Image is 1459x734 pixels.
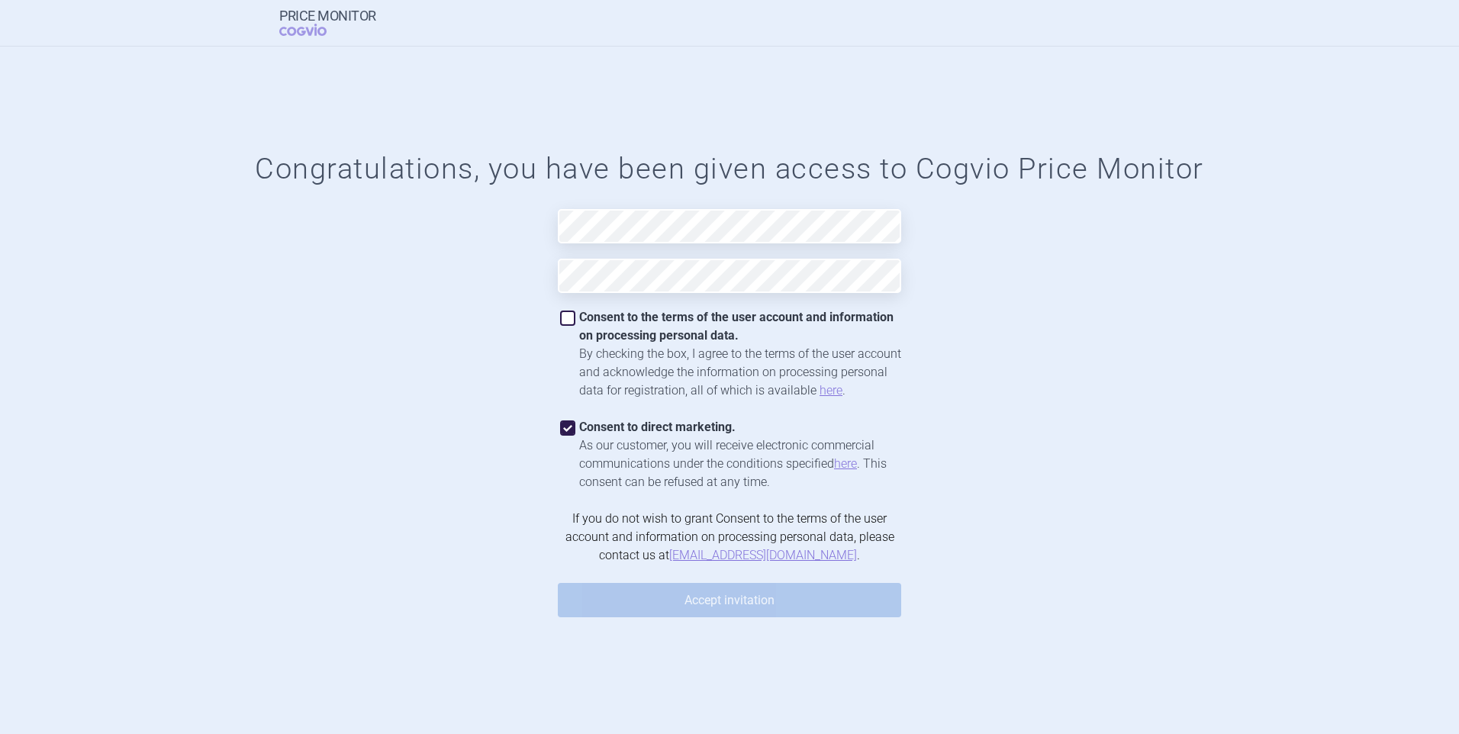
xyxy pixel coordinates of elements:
[279,24,348,36] span: COGVIO
[558,510,901,565] p: If you do not wish to grant Consent to the terms of the user account and information on processin...
[820,383,842,398] a: here
[579,418,901,436] div: Consent to direct marketing.
[579,308,901,345] div: Consent to the terms of the user account and information on processing personal data.
[579,436,901,491] div: As our customer, you will receive electronic commercial communications under the conditions speci...
[834,456,857,471] a: here
[279,8,376,24] strong: Price Monitor
[31,152,1428,187] h1: Congratulations, you have been given access to Cogvio Price Monitor
[579,345,901,400] div: By checking the box, I agree to the terms of the user account and acknowledge the information on ...
[558,583,901,617] button: Accept invitation
[279,8,376,37] a: Price MonitorCOGVIO
[669,548,857,562] a: [EMAIL_ADDRESS][DOMAIN_NAME]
